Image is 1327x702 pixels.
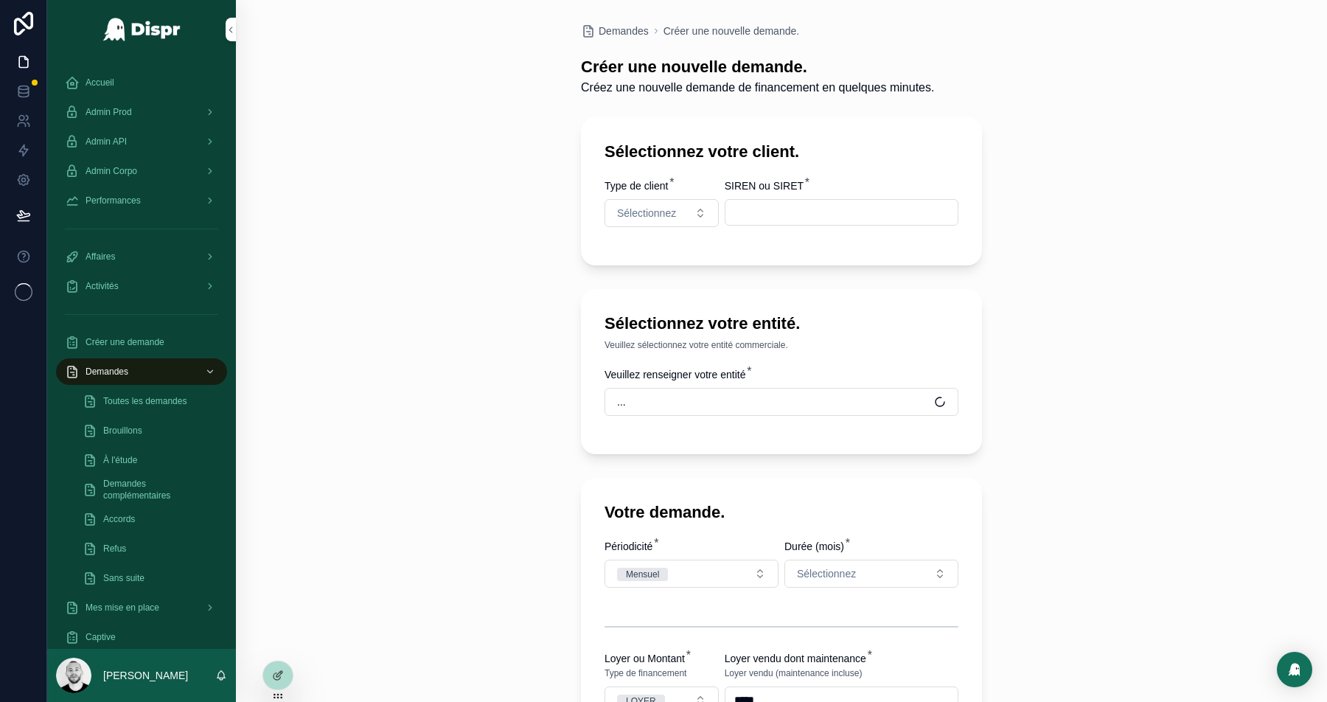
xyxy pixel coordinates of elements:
[725,667,863,679] span: Loyer vendu (maintenance incluse)
[56,329,227,355] a: Créer une demande
[74,388,227,414] a: Toutes les demandes
[56,358,227,385] a: Demandes
[797,566,856,581] span: Sélectionnez
[86,195,141,206] span: Performances
[86,631,116,643] span: Captive
[103,572,144,584] span: Sans suite
[86,165,137,177] span: Admin Corpo
[56,273,227,299] a: Activités
[56,99,227,125] a: Admin Prod
[103,425,142,437] span: Brouillons
[74,476,227,503] a: Demandes complémentaires
[56,594,227,621] a: Mes mise en place
[86,136,127,147] span: Admin API
[663,24,799,38] a: Créer une nouvelle demande.
[56,128,227,155] a: Admin API
[581,56,934,79] h1: Créer une nouvelle demande.
[86,77,114,88] span: Accueil
[103,454,137,466] span: À l'étude
[725,653,866,664] span: Loyer vendu dont maintenance
[56,158,227,184] a: Admin Corpo
[103,513,135,525] span: Accords
[605,313,800,336] h1: Sélectionnez votre entité.
[74,535,227,562] a: Refus
[103,395,187,407] span: Toutes les demandes
[605,501,725,524] h1: Votre demande.
[56,187,227,214] a: Performances
[103,668,188,683] p: [PERSON_NAME]
[725,180,804,192] span: SIREN ou SIRET
[103,543,126,555] span: Refus
[605,339,788,351] span: Veuillez sélectionnez votre entité commerciale.
[784,541,844,552] span: Durée (mois)
[626,568,659,581] div: Mensuel
[86,602,159,614] span: Mes mise en place
[74,417,227,444] a: Brouillons
[605,541,652,552] span: Périodicité
[1277,652,1312,687] div: Open Intercom Messenger
[74,565,227,591] a: Sans suite
[74,447,227,473] a: À l'étude
[103,478,212,501] span: Demandes complémentaires
[599,24,649,38] span: Demandes
[617,395,626,409] span: ...
[605,388,958,416] button: Select Button
[86,251,115,263] span: Affaires
[86,280,119,292] span: Activités
[47,59,236,649] div: scrollable content
[86,336,164,348] span: Créer une demande
[86,366,128,378] span: Demandes
[784,560,958,588] button: Select Button
[605,180,668,192] span: Type de client
[605,141,799,164] h1: Sélectionnez votre client.
[605,560,779,588] button: Select Button
[605,199,719,227] button: Select Button
[102,18,181,41] img: App logo
[605,653,685,664] span: Loyer ou Montant
[617,206,676,220] span: Sélectionnez
[56,624,227,650] a: Captive
[605,667,686,679] span: Type de financement
[56,243,227,270] a: Affaires
[56,69,227,96] a: Accueil
[86,106,132,118] span: Admin Prod
[74,506,227,532] a: Accords
[581,24,649,38] a: Demandes
[605,369,745,380] span: Veuillez renseigner votre entité
[581,79,934,97] span: Créez une nouvelle demande de financement en quelques minutes.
